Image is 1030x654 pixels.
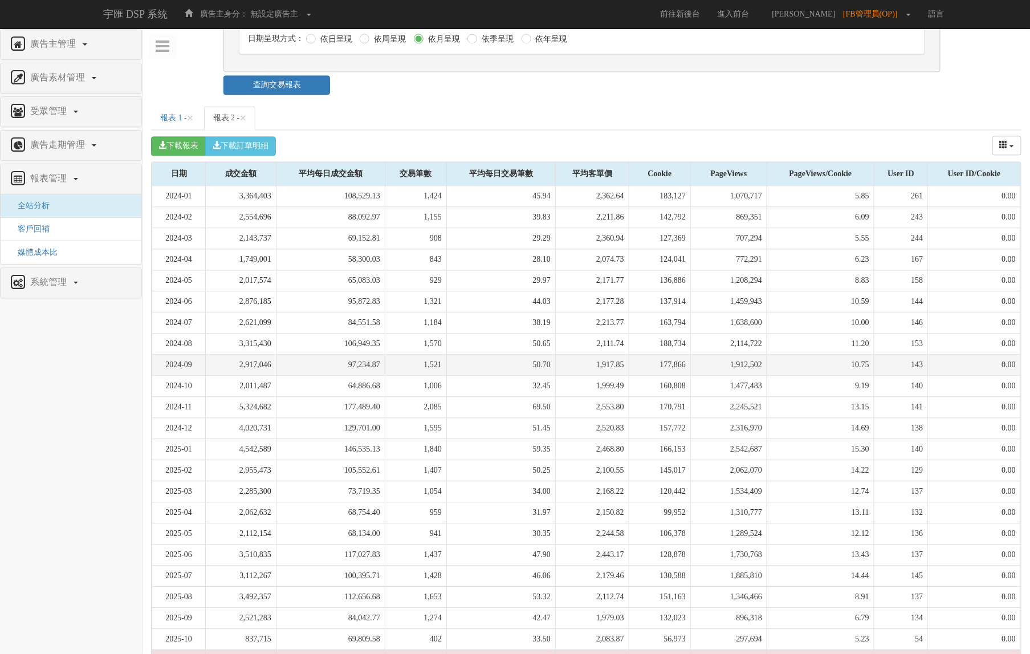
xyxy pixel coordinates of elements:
[206,333,276,354] td: 3,315,430
[447,354,556,375] td: 50.70
[385,565,446,586] td: 1,428
[767,354,874,375] td: 10.75
[767,523,874,544] td: 12.12
[874,544,927,565] td: 137
[447,565,556,586] td: 46.06
[447,502,556,523] td: 31.97
[556,249,629,270] td: 2,074.73
[385,417,446,438] td: 1,595
[767,460,874,481] td: 14.22
[152,502,206,523] td: 2025-04
[152,438,206,460] td: 2025-01
[206,354,276,375] td: 2,917,046
[447,417,556,438] td: 51.45
[27,106,72,116] span: 受眾管理
[691,312,767,333] td: 1,638,600
[250,10,298,18] span: 無設定廣告主
[629,460,690,481] td: 145,017
[928,523,1021,544] td: 0.00
[206,586,276,607] td: 3,492,357
[276,417,385,438] td: 129,701.00
[206,163,276,185] div: 成交金額
[276,249,385,270] td: 58,300.03
[276,586,385,607] td: 112,656.68
[27,140,91,149] span: 廣告走期管理
[928,544,1021,565] td: 0.00
[767,206,874,228] td: 6.09
[767,249,874,270] td: 6.23
[206,544,276,565] td: 3,510,835
[9,274,133,292] a: 系統管理
[874,354,927,375] td: 143
[928,186,1021,207] td: 0.00
[447,312,556,333] td: 38.19
[629,586,690,607] td: 151,163
[928,354,1021,375] td: 0.00
[928,565,1021,586] td: 0.00
[691,333,767,354] td: 2,114,722
[152,228,206,249] td: 2024-03
[691,523,767,544] td: 1,289,524
[276,607,385,628] td: 84,042.77
[992,136,1022,155] div: Columns
[874,628,927,649] td: 54
[874,502,927,523] td: 132
[276,523,385,544] td: 68,134.00
[385,460,446,481] td: 1,407
[385,228,446,249] td: 908
[691,586,767,607] td: 1,346,466
[928,460,1021,481] td: 0.00
[276,163,385,185] div: 平均每日成交金額
[371,34,406,45] label: 依周呈現
[152,460,206,481] td: 2025-02
[629,396,690,417] td: 170,791
[874,438,927,460] td: 140
[9,225,50,233] span: 客戶回補
[317,34,352,45] label: 依日呈現
[928,607,1021,628] td: 0.00
[206,270,276,291] td: 2,017,574
[691,481,767,502] td: 1,534,409
[187,111,194,125] span: ×
[27,173,72,183] span: 報表管理
[151,136,206,156] button: 下載報表
[239,112,246,124] button: Close
[556,438,629,460] td: 2,468.80
[385,291,446,312] td: 1,321
[447,291,556,312] td: 44.03
[874,163,927,185] div: User ID
[629,544,690,565] td: 128,878
[9,69,133,87] a: 廣告素材管理
[691,228,767,249] td: 707,294
[9,201,50,210] a: 全站分析
[556,312,629,333] td: 2,213.77
[767,186,874,207] td: 5.85
[27,72,91,82] span: 廣告素材管理
[767,375,874,396] td: 9.19
[385,206,446,228] td: 1,155
[152,628,206,649] td: 2025-10
[385,333,446,354] td: 1,570
[276,396,385,417] td: 177,489.40
[206,438,276,460] td: 4,542,589
[385,544,446,565] td: 1,437
[447,628,556,649] td: 33.50
[767,607,874,628] td: 6.79
[385,586,446,607] td: 1,653
[874,417,927,438] td: 138
[928,291,1021,312] td: 0.00
[447,228,556,249] td: 29.29
[9,170,133,188] a: 報表管理
[767,163,874,185] div: PageViews/Cookie
[556,354,629,375] td: 1,917.85
[874,375,927,396] td: 140
[385,396,446,417] td: 2,085
[556,291,629,312] td: 2,177.28
[425,34,460,45] label: 依月呈現
[447,333,556,354] td: 50.65
[629,375,690,396] td: 160,808
[206,375,276,396] td: 2,011,487
[556,460,629,481] td: 2,100.55
[767,628,874,649] td: 5.23
[767,10,841,18] span: [PERSON_NAME]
